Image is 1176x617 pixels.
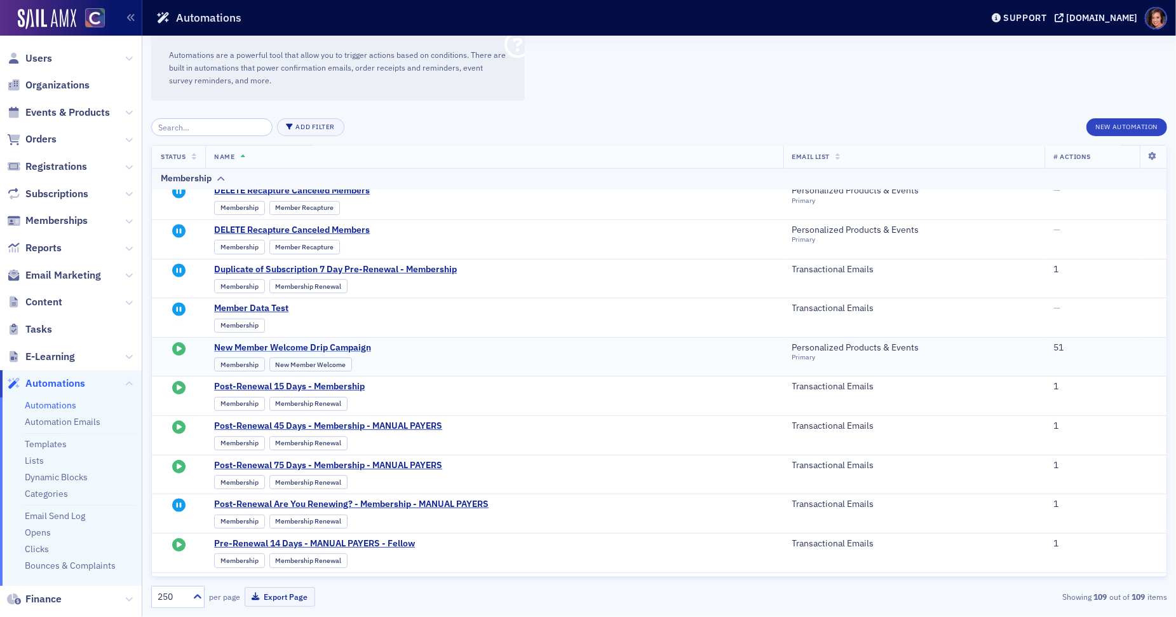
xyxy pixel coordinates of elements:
[214,357,265,371] div: Membership
[1053,184,1060,196] span: —
[792,353,919,361] div: Primary
[76,8,105,30] a: View Homepage
[1086,118,1167,136] button: New Automation
[25,350,75,364] span: E-Learning
[25,377,85,391] span: Automations
[214,420,463,432] span: Post-Renewal 45 Days - Membership - MANUAL PAYERS
[1055,13,1142,22] button: [DOMAIN_NAME]
[214,240,265,254] div: Membership
[25,132,57,146] span: Orders
[792,381,908,392] span: Transactional Emails
[161,172,212,186] div: Membership
[1086,120,1167,132] a: New Automation
[7,132,57,146] a: Orders
[269,397,348,411] div: Membership Renewal
[792,197,919,205] div: Primary
[837,591,1167,602] div: Showing out of items
[1053,342,1158,354] div: 51
[169,49,507,87] p: Automations are a powerful tool that allow you to trigger actions based on conditions. There are ...
[25,268,101,282] span: Email Marketing
[25,488,68,499] a: Categories
[7,268,101,282] a: Email Marketing
[25,295,62,309] span: Content
[214,303,463,314] span: Member Data Test
[214,397,265,411] div: Membership
[7,322,52,336] a: Tasks
[792,538,908,550] span: Transactional Emails
[25,455,44,466] a: Lists
[7,52,52,66] a: Users
[214,225,463,236] a: DELETE Recapture Canceled Members
[792,152,830,161] span: Email List
[214,515,265,529] div: Membership
[7,106,110,120] a: Events & Products
[25,438,67,450] a: Templates
[25,322,52,336] span: Tasks
[7,78,90,92] a: Organizations
[277,118,344,136] button: Add Filter
[1053,224,1060,235] span: —
[176,10,241,25] h1: Automations
[269,201,341,215] div: Member Recapture
[25,52,52,66] span: Users
[214,342,463,354] a: New Member Welcome Drip Campaign
[25,106,110,120] span: Events & Products
[214,381,463,392] span: Post-Renewal 15 Days - Membership
[25,592,62,606] span: Finance
[269,357,353,371] div: New Member Welcome
[1053,499,1158,510] div: 1
[172,185,186,198] i: Paused
[1053,302,1060,314] span: —
[1066,12,1137,24] div: [DOMAIN_NAME]
[269,515,348,529] div: Membership Renewal
[7,160,87,174] a: Registrations
[7,350,75,364] a: E-Learning
[1053,420,1158,432] div: 1
[1053,460,1158,471] div: 1
[209,591,240,602] label: per page
[1092,591,1109,602] strong: 109
[269,475,348,489] div: Membership Renewal
[245,587,315,607] button: Export Page
[214,553,265,567] div: Membership
[172,499,186,512] i: Paused
[792,342,919,354] span: Personalized Products & Events
[161,152,186,161] span: Status
[1130,591,1147,602] strong: 109
[214,499,489,510] span: Post-Renewal Are You Renewing? - Membership - MANUAL PAYERS
[792,420,908,432] span: Transactional Emails
[269,553,348,567] div: Membership Renewal
[214,264,463,275] a: Duplicate of Subscription 7 Day Pre-Renewal - Membership
[172,381,186,394] i: Started
[1053,264,1158,275] div: 1
[792,185,919,197] span: Personalized Products & Events
[792,235,919,244] div: Primary
[792,225,919,236] span: Personalized Products & Events
[214,279,265,293] div: Membership
[214,319,265,333] div: Membership
[158,590,186,604] div: 250
[7,241,62,255] a: Reports
[172,225,186,238] i: Paused
[7,214,88,228] a: Memberships
[214,152,234,161] span: Name
[792,499,908,510] span: Transactional Emails
[25,416,100,427] a: Automation Emails
[151,118,273,136] input: Search…
[214,436,265,450] div: Membership
[25,78,90,92] span: Organizations
[7,592,62,606] a: Finance
[172,420,186,434] i: Started
[18,9,76,29] img: SailAMX
[214,201,265,215] div: Membership
[1003,12,1047,24] div: Support
[25,527,51,538] a: Opens
[25,510,85,522] a: Email Send Log
[214,185,463,197] a: DELETE Recapture Canceled Members
[25,543,49,555] a: Clicks
[214,538,463,550] a: Pre-Renewal 14 Days - MANUAL PAYERS - Fellow
[1053,152,1091,161] span: # Actions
